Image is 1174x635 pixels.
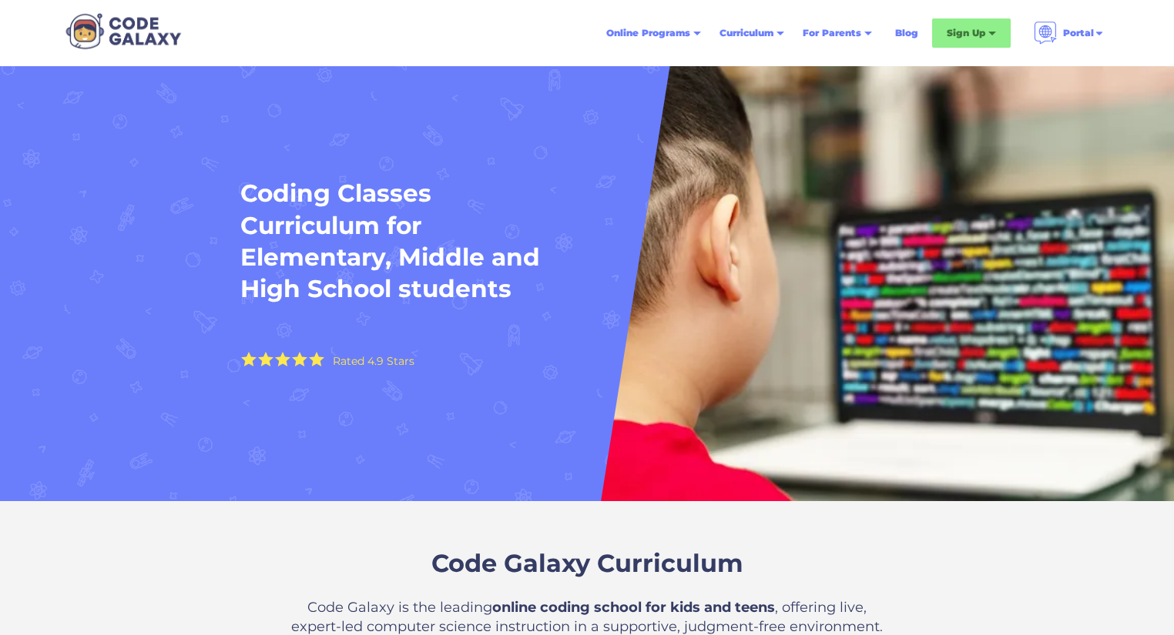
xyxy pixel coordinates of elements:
div: Sign Up [947,25,985,41]
img: Yellow Star - the Code Galaxy [292,352,307,366]
div: Online Programs [606,25,690,41]
h1: Coding Classes Curriculum for Elementary, Middle and High School students [240,178,548,305]
img: Yellow Star - the Code Galaxy [258,352,273,366]
a: Blog [886,19,927,47]
div: For Parents [803,25,861,41]
img: Yellow Star - the Code Galaxy [241,352,257,366]
div: Portal [1063,25,1094,41]
strong: online coding school for kids and teens [492,599,775,616]
div: Rated 4.9 Stars [333,356,414,366]
img: Yellow Star - the Code Galaxy [275,352,290,366]
img: Yellow Star - the Code Galaxy [309,352,324,366]
div: Curriculum [719,25,773,41]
